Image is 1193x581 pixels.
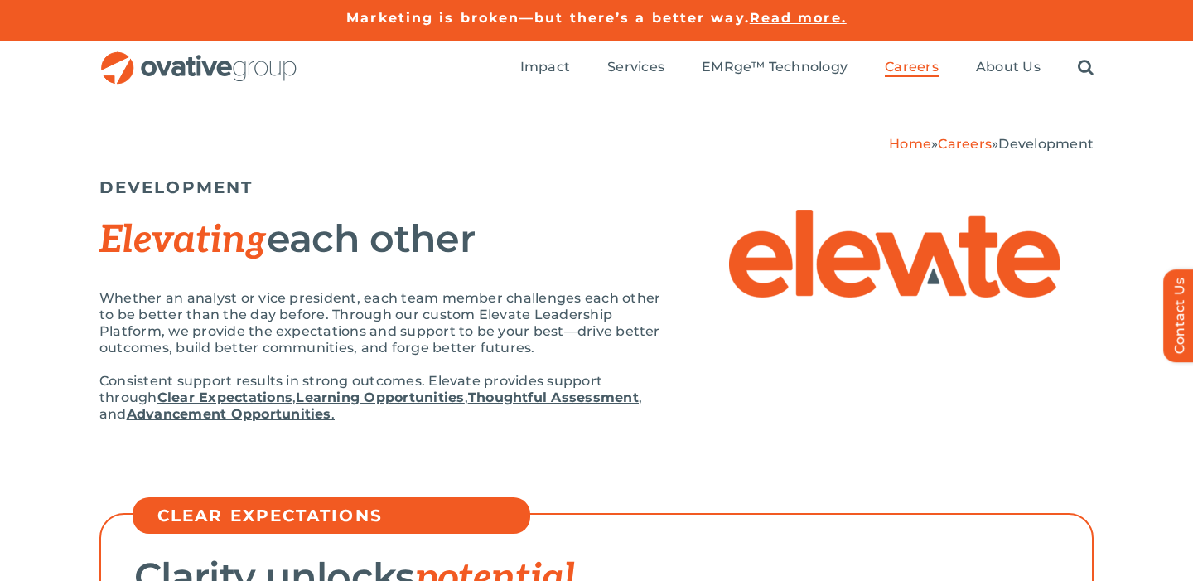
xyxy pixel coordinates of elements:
[750,10,847,26] a: Read more.
[885,59,939,75] span: Careers
[127,406,331,422] strong: Advancement Opportunities
[127,406,335,422] a: Advancement Opportunities.
[607,59,664,75] span: Services
[157,390,292,405] a: Clear Expectations
[607,59,664,77] a: Services
[346,10,750,26] a: Marketing is broken—but there’s a better way.
[99,177,1094,197] h5: DEVELOPMENT
[702,59,848,75] span: EMRge™ Technology
[99,373,663,423] p: Consistent support results in strong outcomes. Elevate provides support through
[885,59,939,77] a: Careers
[292,390,296,405] span: ,
[729,210,1060,298] img: Elevate – Elevate Logo
[520,59,570,77] a: Impact
[998,136,1094,152] span: Development
[99,390,642,422] span: , and
[157,506,522,525] h5: CLEAR EXPECTATIONS
[520,41,1094,94] nav: Menu
[465,390,468,405] span: ,
[889,136,931,152] a: Home
[99,290,663,356] p: Whether an analyst or vice president, each team member challenges each other to be better than th...
[99,218,663,261] h2: each other
[99,217,267,264] span: Elevating
[938,136,992,152] a: Careers
[99,50,298,65] a: OG_Full_horizontal_RGB
[520,59,570,75] span: Impact
[976,59,1041,75] span: About Us
[296,390,464,405] a: Learning Opportunities
[702,59,848,77] a: EMRge™ Technology
[889,136,1094,152] span: » »
[976,59,1041,77] a: About Us
[1078,59,1094,77] a: Search
[468,390,639,405] a: Thoughtful Assessment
